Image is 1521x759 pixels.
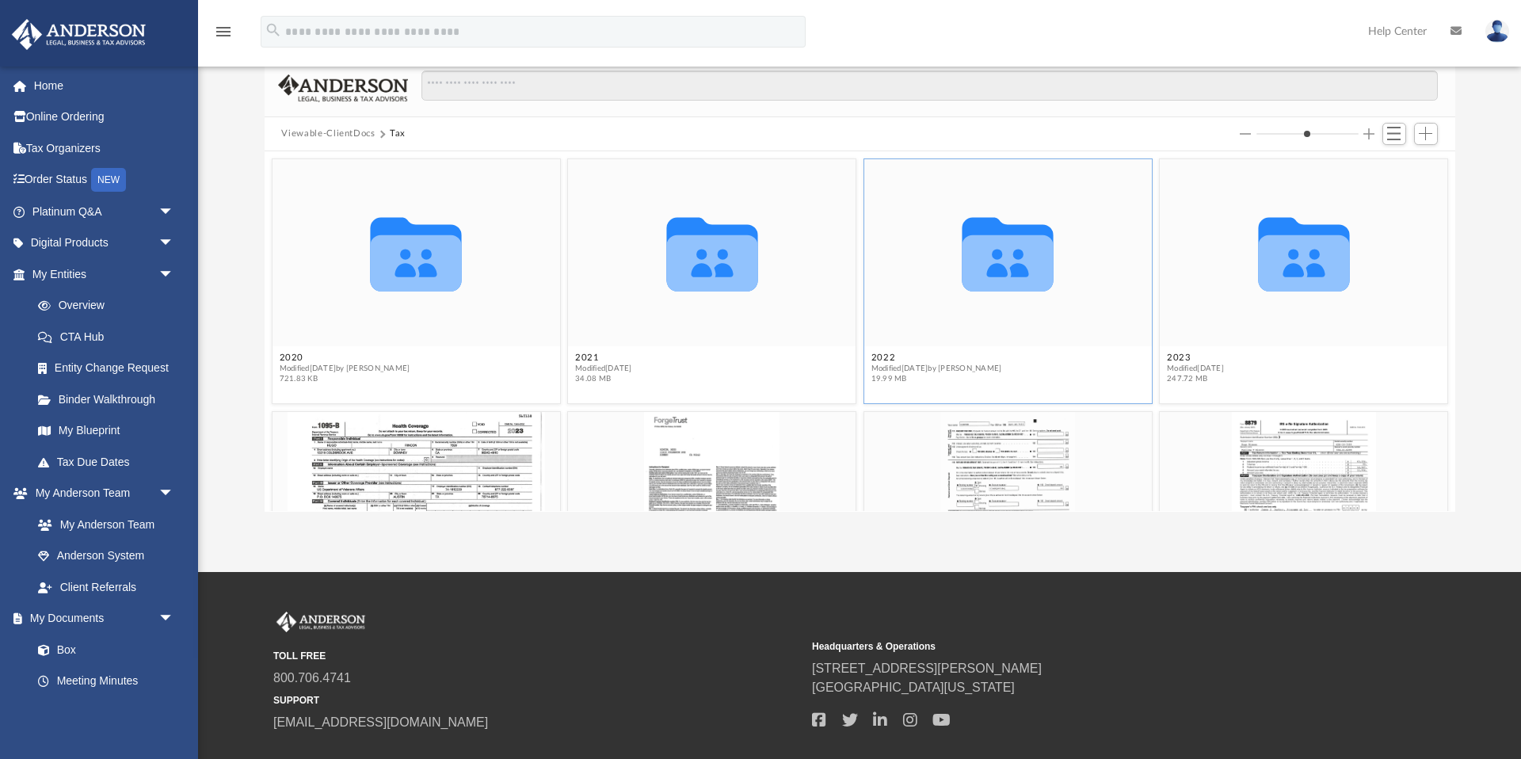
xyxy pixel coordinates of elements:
[273,612,368,632] img: Anderson Advisors Platinum Portal
[279,353,410,364] button: 2020
[273,671,351,685] a: 800.706.4741
[22,446,198,478] a: Tax Due Dates
[575,353,632,364] button: 2021
[1414,123,1438,145] button: Add
[390,127,406,141] button: Tax
[11,132,198,164] a: Tax Organizers
[265,21,282,39] i: search
[575,374,632,384] span: 34.08 MB
[273,693,801,708] small: SUPPORT
[1167,353,1224,364] button: 2023
[1256,128,1359,139] input: Column size
[575,364,632,374] span: Modified [DATE]
[273,715,488,729] a: [EMAIL_ADDRESS][DOMAIN_NAME]
[22,415,190,447] a: My Blueprint
[214,30,233,41] a: menu
[1363,128,1374,139] button: Increase column size
[91,168,126,192] div: NEW
[158,258,190,291] span: arrow_drop_down
[812,681,1015,694] a: [GEOGRAPHIC_DATA][US_STATE]
[11,227,198,259] a: Digital Productsarrow_drop_down
[11,196,198,227] a: Platinum Q&Aarrow_drop_down
[421,71,1437,101] input: Search files and folders
[7,19,151,50] img: Anderson Advisors Platinum Portal
[265,151,1455,511] div: grid
[11,101,198,133] a: Online Ordering
[158,227,190,260] span: arrow_drop_down
[158,196,190,228] span: arrow_drop_down
[22,634,182,666] a: Box
[22,321,198,353] a: CTA Hub
[1485,20,1509,43] img: User Pic
[812,639,1340,654] small: Headquarters & Operations
[11,478,190,509] a: My Anderson Teamarrow_drop_down
[22,383,198,415] a: Binder Walkthrough
[22,290,198,322] a: Overview
[281,127,375,141] button: Viewable-ClientDocs
[22,571,190,603] a: Client Referrals
[22,509,182,540] a: My Anderson Team
[279,374,410,384] span: 721.83 KB
[871,364,1001,374] span: Modified [DATE] by [PERSON_NAME]
[1167,364,1224,374] span: Modified [DATE]
[158,603,190,635] span: arrow_drop_down
[812,662,1042,675] a: [STREET_ADDRESS][PERSON_NAME]
[279,364,410,374] span: Modified [DATE] by [PERSON_NAME]
[1167,374,1224,384] span: 247.72 MB
[22,353,198,384] a: Entity Change Request
[158,478,190,510] span: arrow_drop_down
[871,374,1001,384] span: 19.99 MB
[11,603,190,635] a: My Documentsarrow_drop_down
[22,540,190,572] a: Anderson System
[11,258,198,290] a: My Entitiesarrow_drop_down
[11,164,198,196] a: Order StatusNEW
[273,649,801,663] small: TOLL FREE
[1240,128,1251,139] button: Decrease column size
[1382,123,1406,145] button: Switch to List View
[11,70,198,101] a: Home
[871,353,1001,364] button: 2022
[22,666,190,697] a: Meeting Minutes
[214,22,233,41] i: menu
[22,696,182,728] a: Forms Library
